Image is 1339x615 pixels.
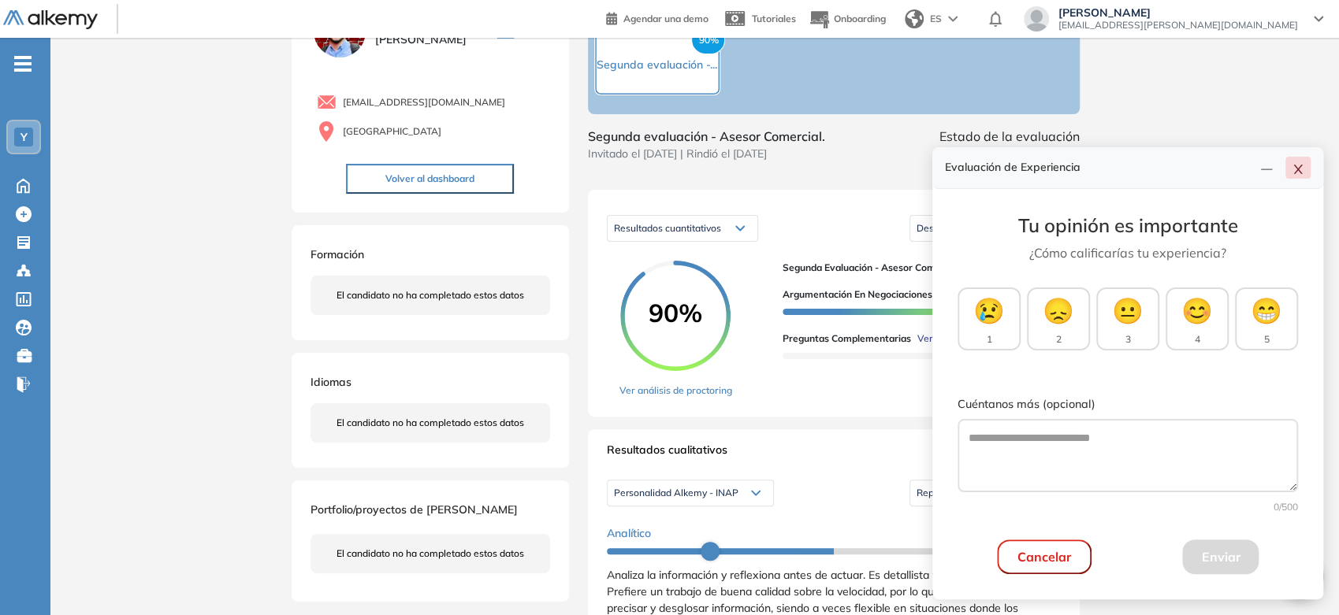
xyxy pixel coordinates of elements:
button: 😞2 [1027,287,1090,350]
button: 😊4 [1166,287,1229,350]
img: arrow [948,16,958,22]
button: Ver detalles [911,332,970,346]
span: line [1260,163,1273,176]
a: Agendar una demo [606,8,709,27]
span: Agendar una demo [623,13,709,24]
span: Ver detalles [917,332,970,346]
span: El candidato no ha completado estos datos [337,416,524,430]
button: line [1254,157,1279,179]
span: 2 [1056,332,1062,346]
span: 3 [1125,332,1131,346]
span: 😊 [1181,291,1213,329]
span: Resultados cualitativos [607,442,727,467]
button: 😐3 [1096,287,1159,350]
p: ¿Cómo calificarías tu experiencia? [958,243,1298,262]
span: 😁 [1251,291,1282,329]
span: Onboarding [834,13,886,24]
span: 90% [691,26,725,54]
span: El candidato no ha completado estos datos [337,546,524,561]
span: Segunda evaluación - Asesor Comercial. [783,261,1048,275]
span: Formación [311,247,364,261]
span: Idiomas [311,375,351,389]
h3: Tu opinión es importante [958,214,1298,237]
span: El candidato no ha completado estos datos [337,288,524,302]
span: Segunda evaluación - Asesor Comercial. [588,127,825,146]
span: [GEOGRAPHIC_DATA] [343,124,441,139]
span: 5 [1264,332,1270,346]
a: Ver análisis de proctoring [619,383,732,398]
span: Descargar reporte [917,222,995,235]
span: Invitado el [DATE] | Rindió el [DATE] [588,146,825,162]
span: Segunda evaluación -... [597,57,717,72]
button: close [1285,157,1311,179]
span: Tutoriales [752,13,796,24]
div: 0 /500 [958,500,1298,514]
span: Resultados cuantitativos [614,222,721,234]
span: Personalidad Alkemy - INAP [614,487,738,499]
img: world [905,9,924,28]
span: [EMAIL_ADDRESS][DOMAIN_NAME] [343,95,505,109]
span: Preguntas complementarias [783,332,911,346]
button: Enviar [1182,539,1259,574]
img: Logo [3,10,98,30]
span: Reporte cualitativo [917,487,999,499]
span: Analítico [607,525,651,542]
span: 😢 [973,291,1005,329]
span: Y [20,131,28,143]
span: 1 [987,332,992,346]
span: ES [930,12,942,26]
i: - [14,62,32,65]
span: 90% [620,300,731,325]
span: 4 [1195,332,1200,346]
span: close [1292,163,1304,176]
label: Cuéntanos más (opcional) [958,396,1298,413]
span: [PERSON_NAME] [1058,6,1298,19]
span: Argumentación en negociaciones [783,287,932,302]
h4: Evaluación de Experiencia [945,161,1254,174]
button: 😢1 [958,287,1021,350]
span: [EMAIL_ADDRESS][PERSON_NAME][DOMAIN_NAME] [1058,19,1298,31]
span: 😐 [1112,291,1144,329]
span: Portfolio/proyectos de [PERSON_NAME] [311,502,518,517]
span: Estado de la evaluación [939,127,1080,146]
span: 😞 [1043,291,1074,329]
button: Cancelar [997,539,1092,574]
button: Volver al dashboard [346,164,514,194]
button: 😁5 [1235,287,1298,350]
button: Onboarding [809,2,886,36]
